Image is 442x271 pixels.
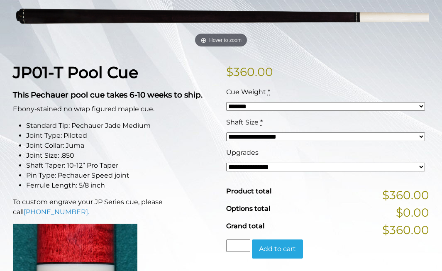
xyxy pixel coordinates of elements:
li: Joint Type: Piloted [26,131,216,141]
abbr: required [260,118,263,126]
span: $0.00 [396,204,429,221]
abbr: required [268,88,270,96]
input: Product quantity [226,239,250,252]
bdi: 360.00 [226,65,273,79]
span: Grand total [226,222,264,230]
span: Options total [226,205,270,212]
span: Product total [226,187,271,195]
button: Add to cart [252,239,303,259]
strong: This Pechauer pool cue takes 6-10 weeks to ship. [13,90,203,100]
span: $360.00 [382,221,429,239]
span: Upgrades [226,149,259,156]
span: Shaft Size [226,118,259,126]
span: $360.00 [382,186,429,204]
li: Ferrule Length: 5/8 inch [26,181,216,190]
li: Joint Collar: Juma [26,141,216,151]
p: To custom engrave your JP Series cue, please call [13,197,216,217]
p: Ebony-stained no wrap figured maple cue. [13,104,216,114]
span: $ [226,65,233,79]
a: [PHONE_NUMBER]. [24,208,89,216]
span: Cue Weight [226,88,266,96]
strong: JP01-T Pool Cue [13,63,138,82]
li: Pin Type: Pechauer Speed joint [26,171,216,181]
li: Standard Tip: Pechauer Jade Medium [26,121,216,131]
li: Shaft Taper: 10-12” Pro Taper [26,161,216,171]
li: Joint Size: .850 [26,151,216,161]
